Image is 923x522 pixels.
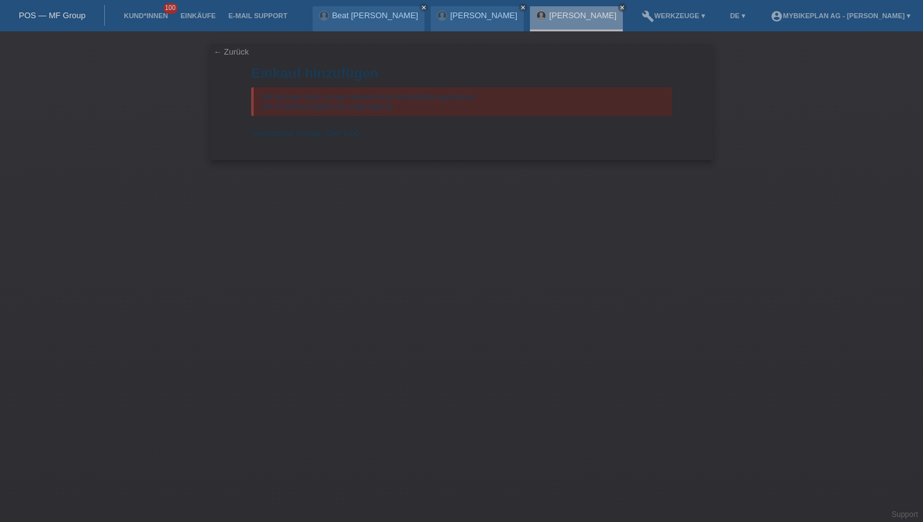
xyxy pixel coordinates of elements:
[332,11,418,20] a: Beat [PERSON_NAME]
[251,87,672,116] div: Wir können dem Kunde aktuell keine Kreditlimite gewähren. Die Kreditwürdigkeit ist ungenügend.
[419,3,428,12] a: close
[213,47,249,56] a: ← Zurück
[163,3,178,14] span: 100
[520,4,526,11] i: close
[117,12,174,19] a: Kund*innen
[19,11,85,20] a: POS — MF Group
[251,129,322,138] span: Verfügbarer Betrag:
[764,12,917,19] a: account_circleMybikeplan AG - [PERSON_NAME] ▾
[519,3,527,12] a: close
[325,129,360,138] span: CHF 0.00
[635,12,711,19] a: buildWerkzeuge ▾
[450,11,517,20] a: [PERSON_NAME]
[724,12,752,19] a: DE ▾
[222,12,294,19] a: E-Mail Support
[421,4,427,11] i: close
[892,510,918,519] a: Support
[642,10,654,23] i: build
[174,12,222,19] a: Einkäufe
[251,65,672,81] h1: Einkauf hinzufügen
[618,3,627,12] a: close
[770,10,783,23] i: account_circle
[549,11,617,20] a: [PERSON_NAME]
[619,4,625,11] i: close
